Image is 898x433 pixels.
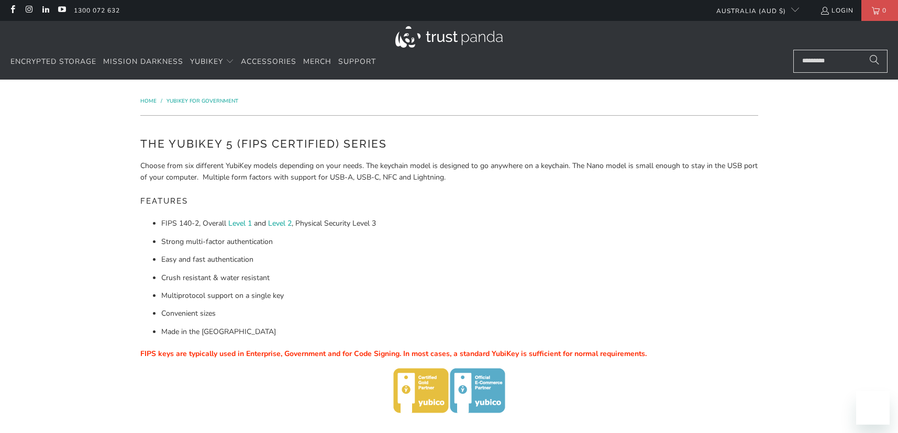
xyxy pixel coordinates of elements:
[161,97,162,105] span: /
[74,5,120,16] a: 1300 072 632
[395,26,503,48] img: Trust Panda Australia
[167,97,238,105] a: YubiKey for Government
[161,272,758,284] li: Crush resistant & water resistant
[856,391,890,425] iframe: Button to launch messaging window
[241,57,296,66] span: Accessories
[338,57,376,66] span: Support
[10,57,96,66] span: Encrypted Storage
[10,50,376,74] nav: Translation missing: en.navigation.header.main_nav
[161,326,758,338] li: Made in the [GEOGRAPHIC_DATA]
[190,57,223,66] span: YubiKey
[8,6,17,15] a: Trust Panda Australia on Facebook
[140,192,758,211] h5: Features
[820,5,853,16] a: Login
[303,57,331,66] span: Merch
[190,50,234,74] summary: YubiKey
[228,218,252,228] a: Level 1
[103,57,183,66] span: Mission Darkness
[140,97,157,105] span: Home
[268,218,292,228] a: Level 2
[10,50,96,74] a: Encrypted Storage
[41,6,50,15] a: Trust Panda Australia on LinkedIn
[140,160,758,184] p: Choose from six different YubiKey models depending on your needs. The keychain model is designed ...
[338,50,376,74] a: Support
[140,349,647,359] span: FIPS keys are typically used in Enterprise, Government and for Code Signing. In most cases, a sta...
[140,97,158,105] a: Home
[793,50,888,73] input: Search...
[861,50,888,73] button: Search
[57,6,66,15] a: Trust Panda Australia on YouTube
[161,218,758,229] li: FIPS 140-2, Overall and , Physical Security Level 3
[161,236,758,248] li: Strong multi-factor authentication
[241,50,296,74] a: Accessories
[303,50,331,74] a: Merch
[161,308,758,319] li: Convenient sizes
[161,254,758,265] li: Easy and fast authentication
[140,136,758,152] h2: The YubiKey 5 (FIPS Certified) Series
[24,6,33,15] a: Trust Panda Australia on Instagram
[161,290,758,302] li: Multiprotocol support on a single key
[103,50,183,74] a: Mission Darkness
